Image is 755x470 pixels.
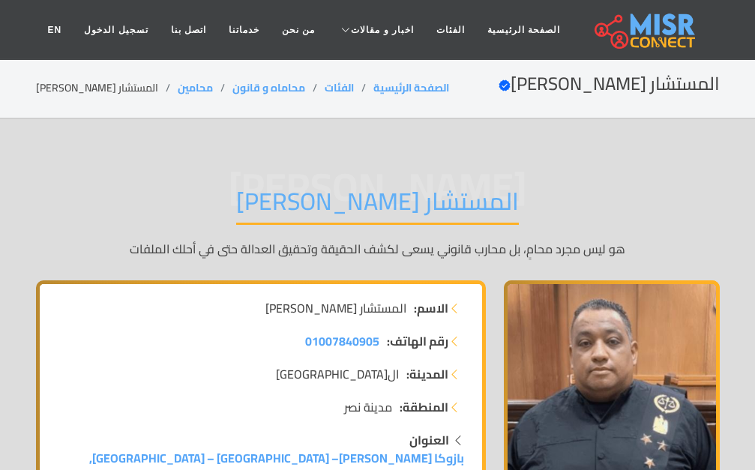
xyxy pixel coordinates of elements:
p: هو ليس مجرد محامٍ، بل محارب قانوني يسعى لكشف الحقيقة وتحقيق العدالة حتى في أحلك الملفات [36,240,720,258]
a: خدماتنا [217,16,271,44]
a: اخبار و مقالات [326,16,425,44]
img: main.misr_connect [595,11,695,49]
svg: Verified account [499,79,511,91]
span: 01007840905 [305,330,379,352]
a: محاماه و قانون [232,78,305,97]
a: 01007840905 [305,332,379,350]
a: محامين [178,78,213,97]
a: من نحن [271,16,326,44]
span: اخبار و مقالات [351,23,414,37]
strong: العنوان [409,429,449,451]
h1: المستشار [PERSON_NAME] [236,187,519,225]
li: المستشار [PERSON_NAME] [36,80,178,96]
a: تسجيل الدخول [73,16,159,44]
span: المستشار [PERSON_NAME] [265,299,406,317]
a: الفئات [325,78,354,97]
strong: رقم الهاتف: [387,332,448,350]
span: ال[GEOGRAPHIC_DATA] [276,365,399,383]
a: الصفحة الرئيسية [373,78,449,97]
h2: المستشار [PERSON_NAME] [499,73,720,95]
strong: الاسم: [414,299,448,317]
a: الصفحة الرئيسية [476,16,571,44]
a: الفئات [425,16,476,44]
span: مدينة نصر [344,398,392,416]
a: اتصل بنا [160,16,217,44]
strong: المنطقة: [400,398,448,416]
a: EN [37,16,73,44]
strong: المدينة: [406,365,448,383]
